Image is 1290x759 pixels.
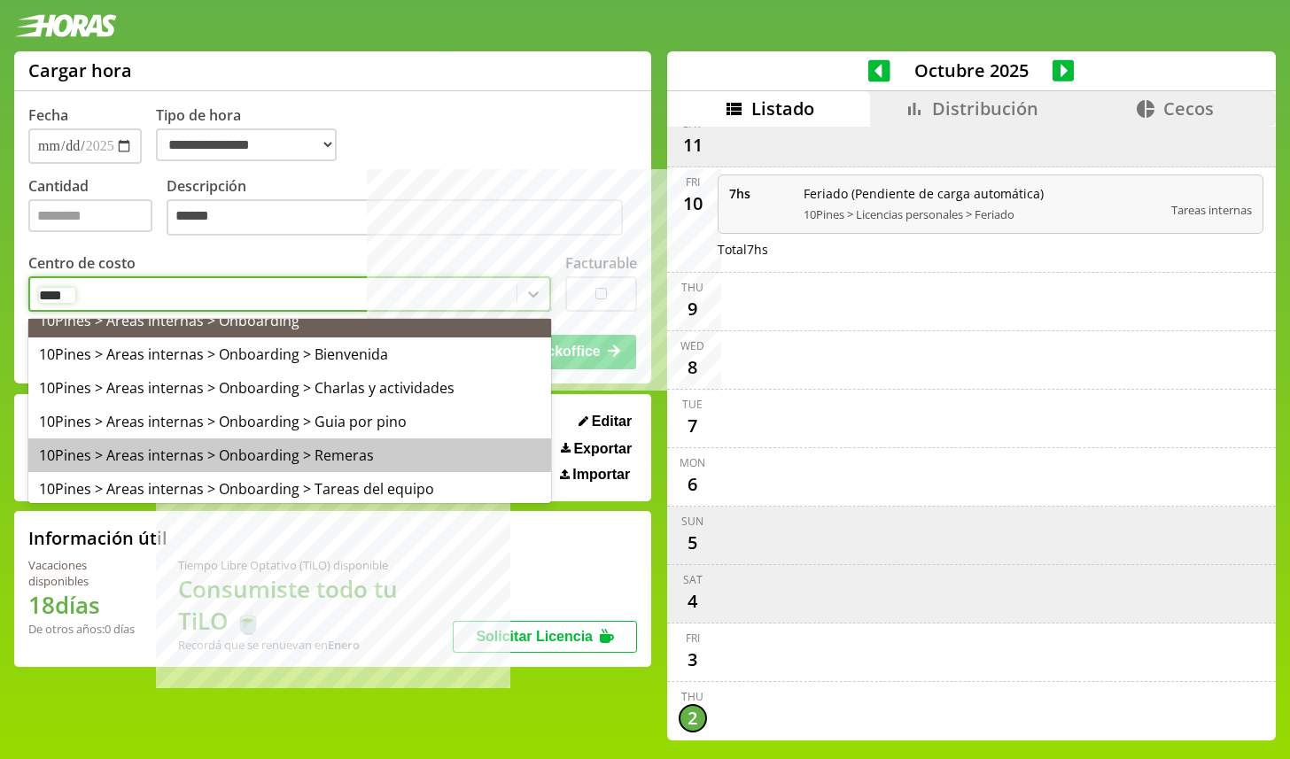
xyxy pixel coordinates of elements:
[804,206,1160,222] span: 10Pines > Licencias personales > Feriado
[28,589,136,621] h1: 18 días
[556,440,637,458] button: Exportar
[28,438,551,472] div: 10Pines > Areas internas > Onboarding > Remeras
[592,414,632,430] span: Editar
[680,338,704,353] div: Wed
[683,572,703,587] div: Sat
[28,58,132,82] h1: Cargar hora
[178,573,453,637] h1: Consumiste todo tu TiLO 🍵
[178,557,453,573] div: Tiempo Libre Optativo (TiLO) disponible
[156,105,351,164] label: Tipo de hora
[1171,202,1252,218] span: Tareas internas
[679,131,707,159] div: 11
[686,631,700,646] div: Fri
[28,105,68,125] label: Fecha
[28,304,551,337] div: 10Pines > Areas internas > Onboarding
[804,185,1160,202] span: Feriado (Pendiente de carga automática)
[681,689,703,704] div: Thu
[156,128,337,161] select: Tipo de hora
[573,413,637,430] button: Editar
[476,629,593,644] span: Solicitar Licencia
[679,412,707,440] div: 7
[932,97,1038,120] span: Distribución
[679,646,707,674] div: 3
[467,344,600,359] span: Enviar al backoffice
[718,241,1264,258] div: Total 7 hs
[679,353,707,382] div: 8
[178,637,453,653] div: Recordá que se renuevan en
[28,337,551,371] div: 10Pines > Areas internas > Onboarding > Bienvenida
[28,405,551,438] div: 10Pines > Areas internas > Onboarding > Guia por pino
[453,621,637,653] button: Solicitar Licencia
[1163,97,1214,120] span: Cecos
[679,704,707,732] div: 2
[167,199,623,236] textarea: Descripción
[681,514,703,529] div: Sun
[565,253,637,273] label: Facturable
[679,529,707,557] div: 5
[572,467,630,483] span: Importar
[686,174,700,190] div: Fri
[328,637,360,653] b: Enero
[890,58,1053,82] span: Octubre 2025
[679,470,707,499] div: 6
[14,14,117,37] img: logotipo
[28,472,551,506] div: 10Pines > Areas internas > Onboarding > Tareas del equipo
[729,185,791,202] span: 7 hs
[751,97,814,120] span: Listado
[681,280,703,295] div: Thu
[682,397,703,412] div: Tue
[667,127,1276,738] div: scrollable content
[28,176,167,241] label: Cantidad
[28,253,136,273] label: Centro de costo
[573,441,632,457] span: Exportar
[679,587,707,616] div: 4
[28,557,136,589] div: Vacaciones disponibles
[680,455,705,470] div: Mon
[28,199,152,232] input: Cantidad
[679,190,707,218] div: 10
[28,371,551,405] div: 10Pines > Areas internas > Onboarding > Charlas y actividades
[167,176,637,241] label: Descripción
[28,621,136,637] div: De otros años: 0 días
[28,526,167,550] h2: Información útil
[679,295,707,323] div: 9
